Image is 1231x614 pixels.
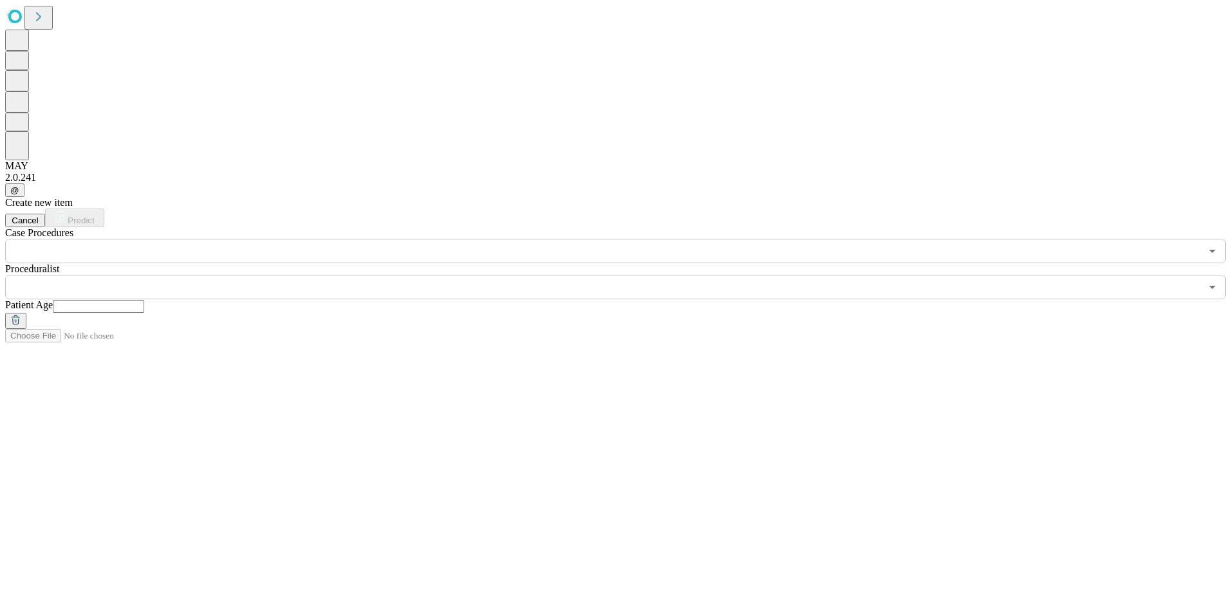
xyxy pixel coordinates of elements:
span: @ [10,185,19,195]
span: Cancel [12,216,39,225]
button: @ [5,183,24,197]
button: Predict [45,209,104,227]
button: Open [1203,278,1221,296]
span: Scheduled Procedure [5,227,73,238]
button: Open [1203,242,1221,260]
div: 2.0.241 [5,172,1226,183]
span: Predict [68,216,94,225]
span: Proceduralist [5,263,59,274]
span: Patient Age [5,299,53,310]
div: MAY [5,160,1226,172]
span: Create new item [5,197,73,208]
button: Cancel [5,214,45,227]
